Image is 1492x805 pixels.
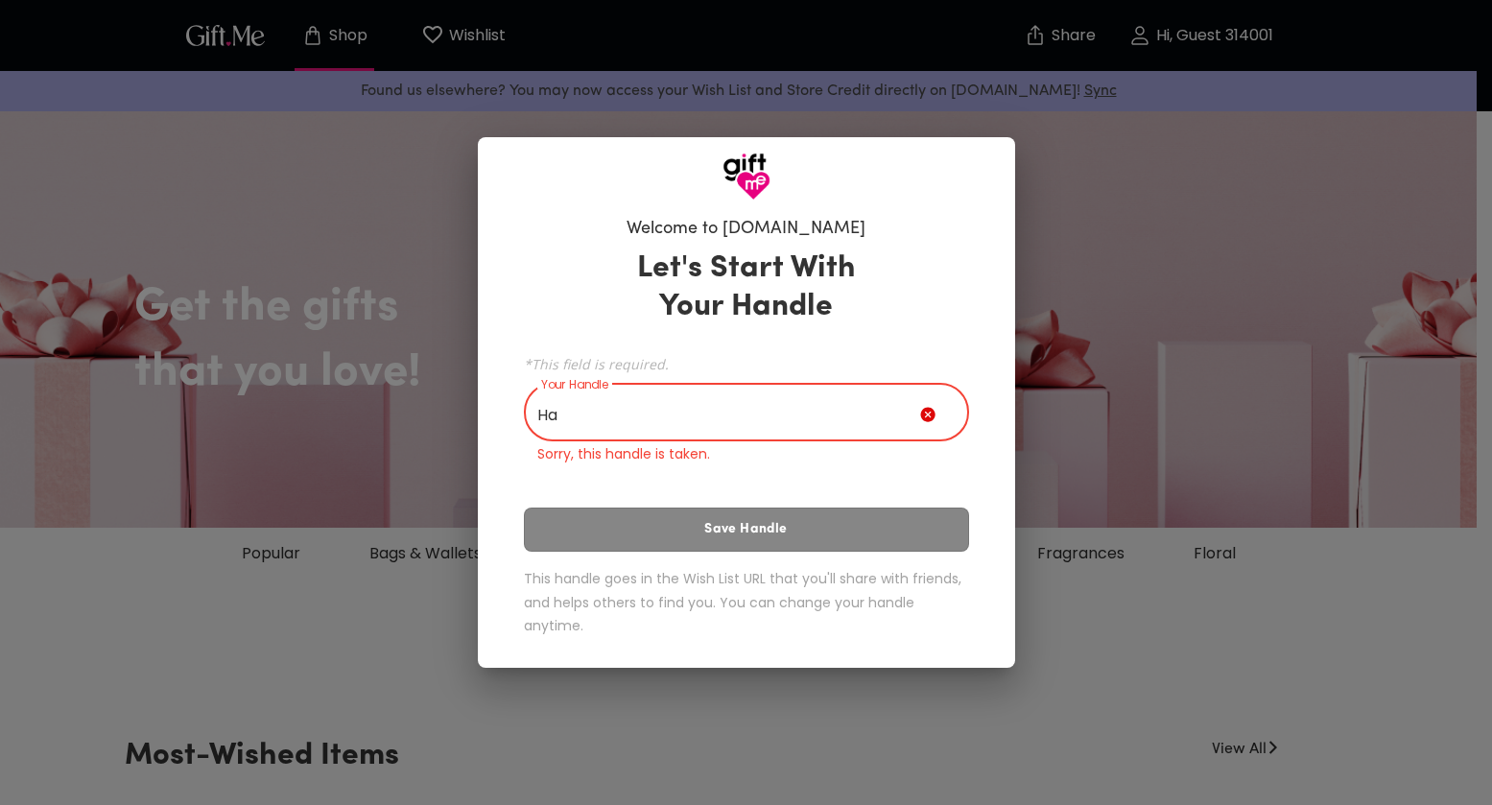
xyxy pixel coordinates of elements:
p: Sorry, this handle is taken. [537,444,956,464]
h6: Welcome to [DOMAIN_NAME] [627,218,865,241]
h6: This handle goes in the Wish List URL that you'll share with friends, and helps others to find yo... [524,567,969,638]
input: Your Handle [524,388,920,441]
img: GiftMe Logo [722,153,770,201]
span: *This field is required. [524,355,969,373]
h3: Let's Start With Your Handle [613,249,880,326]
